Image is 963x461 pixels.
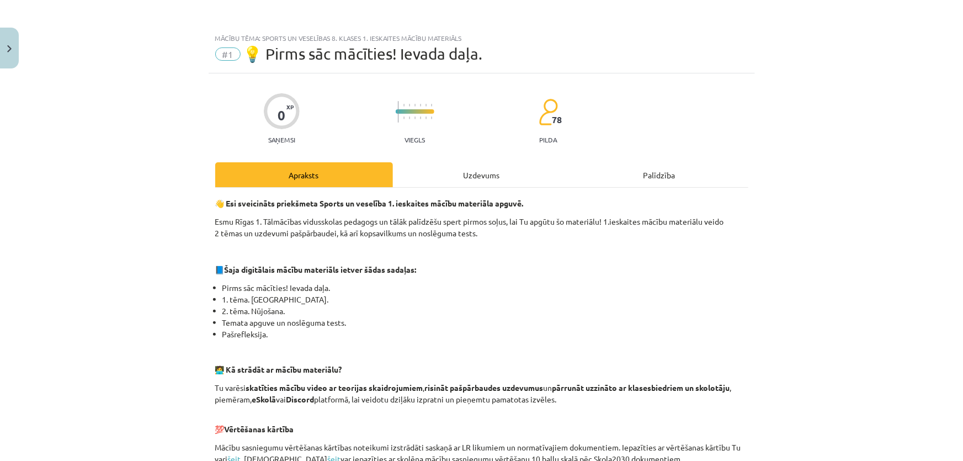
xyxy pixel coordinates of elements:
div: Palīdzība [571,162,748,187]
img: icon-short-line-57e1e144782c952c97e751825c79c345078a6d821885a25fce030b3d8c18986b.svg [403,116,405,119]
img: icon-short-line-57e1e144782c952c97e751825c79c345078a6d821885a25fce030b3d8c18986b.svg [409,116,410,119]
strong: Vērtēšanas kārtība [225,424,294,434]
strong: Discord [286,394,315,404]
img: icon-short-line-57e1e144782c952c97e751825c79c345078a6d821885a25fce030b3d8c18986b.svg [409,104,410,107]
img: icon-short-line-57e1e144782c952c97e751825c79c345078a6d821885a25fce030b3d8c18986b.svg [403,104,405,107]
p: Viegls [405,136,425,144]
div: Apraksts [215,162,393,187]
p: Saņemsi [264,136,300,144]
span: 💡 Pirms sāc mācīties! Ievada daļa. [243,45,483,63]
p: 📘 [215,264,748,275]
img: icon-short-line-57e1e144782c952c97e751825c79c345078a6d821885a25fce030b3d8c18986b.svg [420,104,421,107]
li: Pašrefleksija. [222,328,748,340]
span: #1 [215,47,241,61]
img: icon-close-lesson-0947bae3869378f0d4975bcd49f059093ad1ed9edebbc8119c70593378902aed.svg [7,45,12,52]
strong: 👋 Esi sveicināts priekšmeta Sports un veselība 1. ieskaites mācību materiāla apguvē. [215,198,524,208]
img: icon-short-line-57e1e144782c952c97e751825c79c345078a6d821885a25fce030b3d8c18986b.svg [431,104,432,107]
span: 78 [552,115,562,125]
p: 💯 [215,412,748,435]
li: 1. tēma. [GEOGRAPHIC_DATA]. [222,294,748,305]
strong: pārrunāt uzzināto ar klasesbiedriem un skolotāju [552,383,730,393]
li: Pirms sāc mācīties! Ievada daļa. [222,282,748,294]
img: icon-short-line-57e1e144782c952c97e751825c79c345078a6d821885a25fce030b3d8c18986b.svg [425,116,427,119]
li: Temata apguve un noslēguma tests. [222,317,748,328]
strong: Šaja digitālais mācību materiāls ietver šādas sadaļas: [225,264,417,274]
li: 2. tēma. Nūjošana. [222,305,748,317]
strong: eSkolā [252,394,276,404]
strong: 🧑‍💻 Kā strādāt ar mācību materiālu? [215,364,342,374]
img: icon-short-line-57e1e144782c952c97e751825c79c345078a6d821885a25fce030b3d8c18986b.svg [425,104,427,107]
img: icon-long-line-d9ea69661e0d244f92f715978eff75569469978d946b2353a9bb055b3ed8787d.svg [398,101,399,123]
div: 0 [278,108,285,123]
div: Uzdevums [393,162,571,187]
img: icon-short-line-57e1e144782c952c97e751825c79c345078a6d821885a25fce030b3d8c18986b.svg [420,116,421,119]
img: icon-short-line-57e1e144782c952c97e751825c79c345078a6d821885a25fce030b3d8c18986b.svg [414,104,416,107]
img: icon-short-line-57e1e144782c952c97e751825c79c345078a6d821885a25fce030b3d8c18986b.svg [431,116,432,119]
strong: skatīties mācību video ar teorijas skaidrojumiem [246,383,423,393]
p: pilda [539,136,557,144]
span: XP [286,104,294,110]
img: students-c634bb4e5e11cddfef0936a35e636f08e4e9abd3cc4e673bd6f9a4125e45ecb1.svg [539,98,558,126]
p: Esmu Rīgas 1. Tālmācības vidusskolas pedagogs un tālāk palīdzēšu spert pirmos soļus, lai Tu apgūt... [215,216,748,239]
img: icon-short-line-57e1e144782c952c97e751825c79c345078a6d821885a25fce030b3d8c18986b.svg [414,116,416,119]
p: Tu varēsi , un , piemēram, vai platformā, lai veidotu dziļāku izpratni un pieņemtu pamatotas izvē... [215,382,748,405]
div: Mācību tēma: Sports un veselības 8. klases 1. ieskaites mācību materiāls [215,34,748,42]
strong: risināt pašpārbaudes uzdevumus [425,383,544,393]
